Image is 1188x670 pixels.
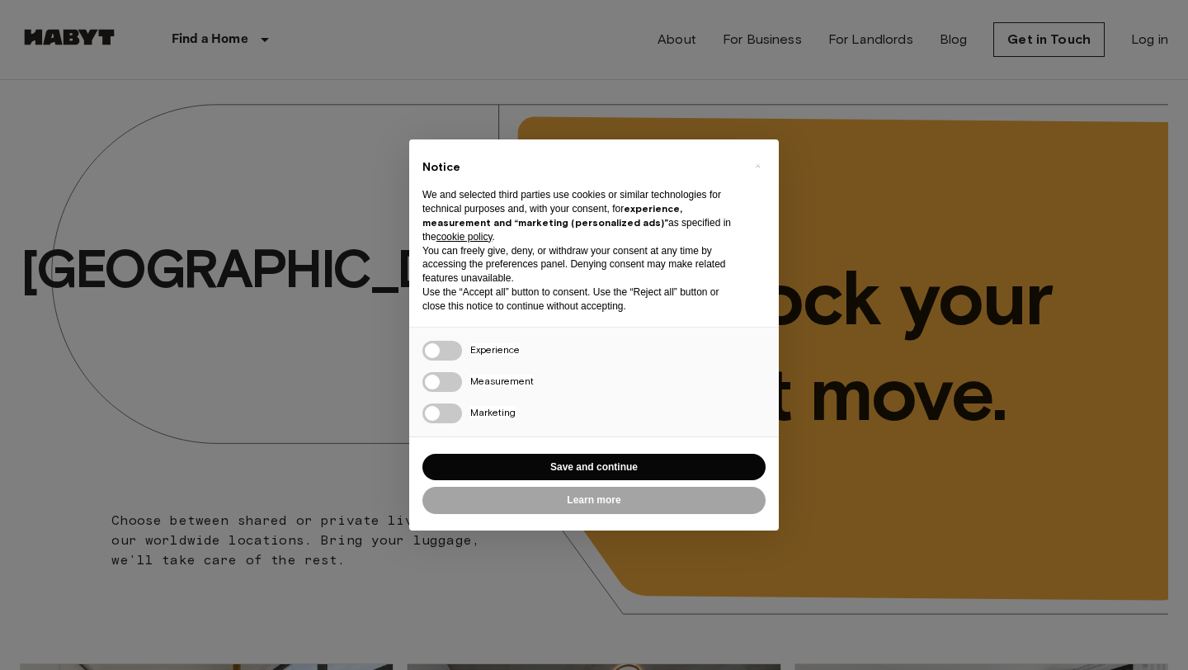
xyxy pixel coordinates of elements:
p: Use the “Accept all” button to consent. Use the “Reject all” button or close this notice to conti... [422,285,739,314]
button: Save and continue [422,454,766,481]
span: Measurement [470,375,534,387]
strong: experience, measurement and “marketing (personalized ads)” [422,202,682,229]
p: You can freely give, deny, or withdraw your consent at any time by accessing the preferences pane... [422,244,739,285]
span: Experience [470,343,520,356]
a: cookie policy [436,231,493,243]
span: × [755,156,761,176]
span: Marketing [470,406,516,418]
button: Learn more [422,487,766,514]
button: Close this notice [744,153,771,179]
h2: Notice [422,159,739,176]
p: We and selected third parties use cookies or similar technologies for technical purposes and, wit... [422,188,739,243]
